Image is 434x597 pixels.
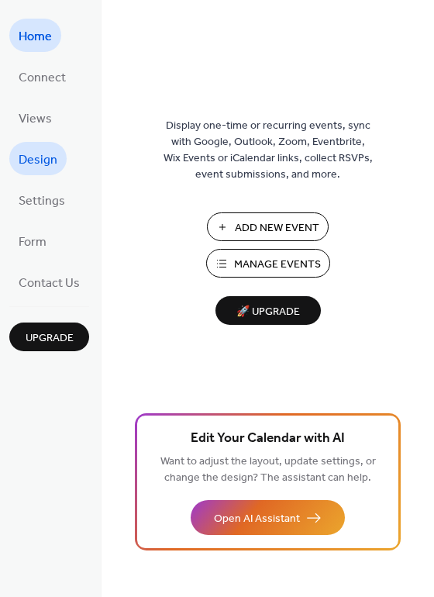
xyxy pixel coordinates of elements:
a: Design [9,142,67,175]
span: Open AI Assistant [214,511,300,527]
span: Want to adjust the layout, update settings, or change the design? The assistant can help. [160,451,376,488]
span: Display one-time or recurring events, sync with Google, Outlook, Zoom, Eventbrite, Wix Events or ... [164,118,373,183]
span: Form [19,230,46,254]
a: Form [9,224,56,257]
span: Upgrade [26,330,74,347]
span: Add New Event [235,220,319,236]
a: Settings [9,183,74,216]
a: Views [9,101,61,134]
span: Manage Events [234,257,321,273]
button: Upgrade [9,323,89,351]
span: 🚀 Upgrade [225,302,312,323]
button: Manage Events [206,249,330,278]
a: Connect [9,60,75,93]
span: Edit Your Calendar with AI [191,428,345,450]
a: Home [9,19,61,52]
button: Open AI Assistant [191,500,345,535]
span: Connect [19,66,66,90]
button: Add New Event [207,212,329,241]
span: Home [19,25,52,49]
a: Contact Us [9,265,89,298]
button: 🚀 Upgrade [215,296,321,325]
span: Settings [19,189,65,213]
span: Views [19,107,52,131]
span: Design [19,148,57,172]
span: Contact Us [19,271,80,295]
